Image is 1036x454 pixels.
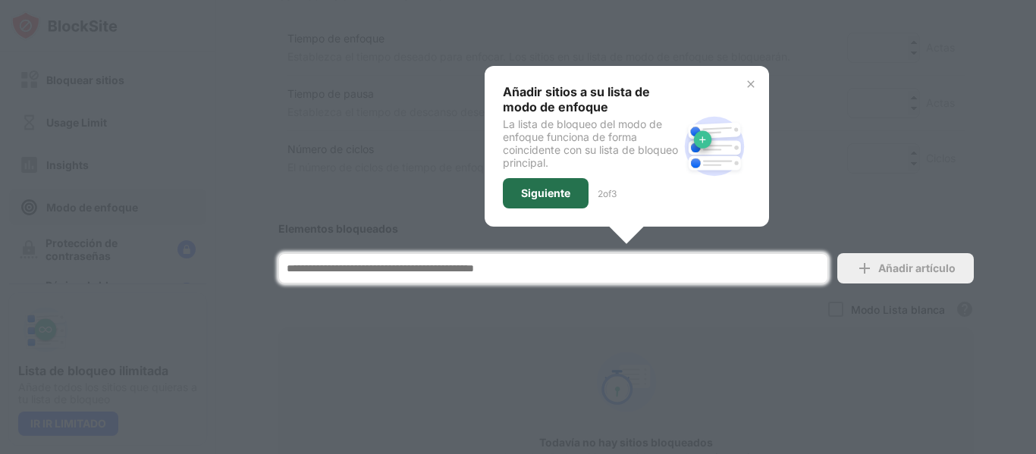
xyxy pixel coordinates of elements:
[521,187,570,199] div: Siguiente
[745,78,757,90] img: x-button.svg
[503,84,678,114] div: Añadir sitios a su lista de modo de enfoque
[878,262,956,274] div: Añadir artículo
[503,117,678,169] div: La lista de bloqueo del modo de enfoque funciona de forma coincidente con su lista de bloqueo pri...
[598,188,617,199] div: 2 of 3
[678,110,751,183] img: block-site.svg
